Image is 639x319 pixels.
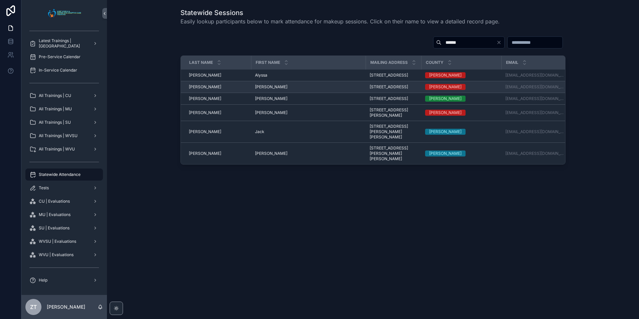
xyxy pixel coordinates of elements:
a: [EMAIL_ADDRESS][DOMAIN_NAME] [505,110,565,115]
a: [EMAIL_ADDRESS][DOMAIN_NAME] [505,84,565,90]
a: [PERSON_NAME] [255,96,362,101]
span: All Trainings | SU [39,120,71,125]
a: [STREET_ADDRESS] [370,96,417,101]
a: [PERSON_NAME] [189,73,247,78]
a: In-Service Calendar [25,64,103,76]
a: [PERSON_NAME] [425,110,497,116]
a: [PERSON_NAME] [425,129,497,135]
a: [PERSON_NAME] [425,84,497,90]
a: [STREET_ADDRESS][PERSON_NAME][PERSON_NAME] [370,145,417,162]
a: [PERSON_NAME] [425,72,497,78]
span: [STREET_ADDRESS] [370,73,408,78]
span: Pre-Service Calendar [39,54,81,60]
span: All Trainings | WVU [39,146,75,152]
span: Email [506,60,518,65]
span: Mailing Address [370,60,408,65]
a: [PERSON_NAME] [425,96,497,102]
span: MU | Evaluations [39,212,71,217]
div: [PERSON_NAME] [429,84,462,90]
div: [PERSON_NAME] [429,110,462,116]
span: All Trainings | WVSU [39,133,78,138]
span: Statewide Attendance [39,172,81,177]
a: Alyssa [255,73,362,78]
span: [PERSON_NAME] [189,73,221,78]
a: WVSU | Evaluations [25,235,103,247]
a: [PERSON_NAME] [425,150,497,156]
a: [EMAIL_ADDRESS][DOMAIN_NAME] [505,151,565,156]
a: [STREET_ADDRESS][PERSON_NAME] [370,107,417,118]
span: [PERSON_NAME] [189,84,221,90]
a: [PERSON_NAME] [189,96,247,101]
div: [PERSON_NAME] [429,96,462,102]
a: [PERSON_NAME] [255,84,362,90]
a: SU | Evaluations [25,222,103,234]
span: In-Service Calendar [39,68,77,73]
a: Help [25,274,103,286]
a: Pre-Service Calendar [25,51,103,63]
span: [STREET_ADDRESS] [370,96,408,101]
span: County [426,60,443,65]
img: App logo [46,8,83,19]
span: All Trainings | CU [39,93,71,98]
span: [PERSON_NAME] [189,151,221,156]
a: MU | Evaluations [25,209,103,221]
span: [PERSON_NAME] [189,129,221,134]
a: [STREET_ADDRESS] [370,73,417,78]
div: [PERSON_NAME] [429,150,462,156]
span: Easily lookup participants below to mark attendance for makeup sessions. Click on their name to v... [180,17,500,25]
span: Alyssa [255,73,267,78]
a: Latest Trainings | [GEOGRAPHIC_DATA] [25,37,103,49]
a: [EMAIL_ADDRESS][DOMAIN_NAME] [505,73,565,78]
span: SU | Evaluations [39,225,70,231]
span: [PERSON_NAME] [255,84,287,90]
p: [PERSON_NAME] [47,304,85,310]
a: [PERSON_NAME] [189,129,247,134]
span: All Trainings | MU [39,106,72,112]
a: [EMAIL_ADDRESS][DOMAIN_NAME] [505,96,565,101]
a: Jack [255,129,362,134]
a: All Trainings | MU [25,103,103,115]
a: [PERSON_NAME] [255,151,362,156]
span: First Name [256,60,280,65]
div: scrollable content [21,27,107,295]
span: Last Name [189,60,213,65]
span: [STREET_ADDRESS] [370,84,408,90]
div: [PERSON_NAME] [429,129,462,135]
a: CU | Evaluations [25,195,103,207]
span: Help [39,278,47,283]
a: All Trainings | SU [25,116,103,128]
a: [EMAIL_ADDRESS][DOMAIN_NAME] [505,129,565,134]
span: Latest Trainings | [GEOGRAPHIC_DATA] [39,38,88,49]
a: All Trainings | WVSU [25,130,103,142]
span: [PERSON_NAME] [255,151,287,156]
span: WVSU | Evaluations [39,239,76,244]
a: Tests [25,182,103,194]
a: All Trainings | WVU [25,143,103,155]
div: [PERSON_NAME] [429,72,462,78]
a: Statewide Attendance [25,169,103,181]
span: [PERSON_NAME] [255,110,287,115]
a: [STREET_ADDRESS] [370,84,417,90]
a: WVU | Evaluations [25,249,103,261]
a: [STREET_ADDRESS][PERSON_NAME][PERSON_NAME] [370,124,417,140]
h1: Statewide Sessions [180,8,500,17]
a: All Trainings | CU [25,90,103,102]
a: [PERSON_NAME] [189,151,247,156]
a: [PERSON_NAME] [189,110,247,115]
span: [PERSON_NAME] [189,96,221,101]
span: Tests [39,185,49,191]
span: [PERSON_NAME] [189,110,221,115]
span: CU | Evaluations [39,199,70,204]
button: Clear [496,40,504,45]
span: ZT [30,303,37,311]
span: [PERSON_NAME] [255,96,287,101]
